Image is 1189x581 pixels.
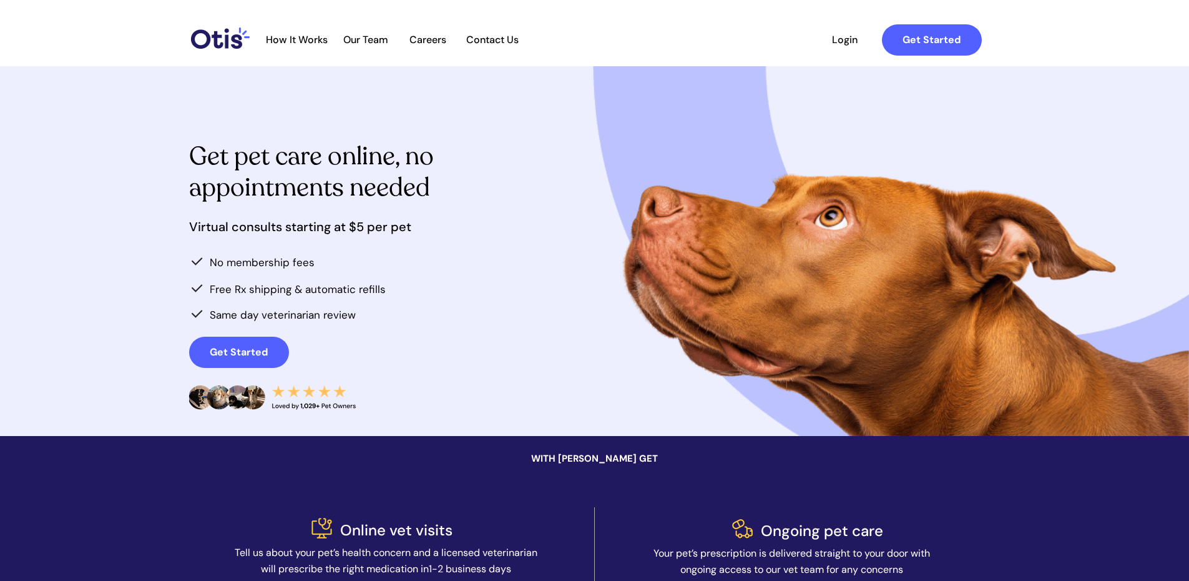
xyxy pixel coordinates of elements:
[761,521,883,540] span: Ongoing pet care
[235,546,537,575] span: Tell us about your pet’s health concern and a licensed veterinarian will prescribe the right medi...
[260,34,334,46] a: How It Works
[210,308,356,322] span: Same day veterinarian review
[531,452,658,465] span: WITH [PERSON_NAME] GET
[210,345,268,359] strong: Get Started
[816,24,874,56] a: Login
[210,282,386,296] span: Free Rx shipping & automatic refills
[335,34,396,46] a: Our Team
[816,34,874,46] span: Login
[189,139,434,204] span: Get pet care online, no appointments needed
[398,34,459,46] a: Careers
[903,33,961,46] strong: Get Started
[429,562,511,575] span: 1-2 business days
[653,547,930,576] span: Your pet’s prescription is delivered straight to your door with ongoing access to our vet team fo...
[460,34,526,46] a: Contact Us
[340,520,453,540] span: Online vet visits
[189,337,289,368] a: Get Started
[882,24,982,56] a: Get Started
[189,219,411,235] span: Virtual consults starting at $5 per pet
[210,256,315,269] span: No membership fees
